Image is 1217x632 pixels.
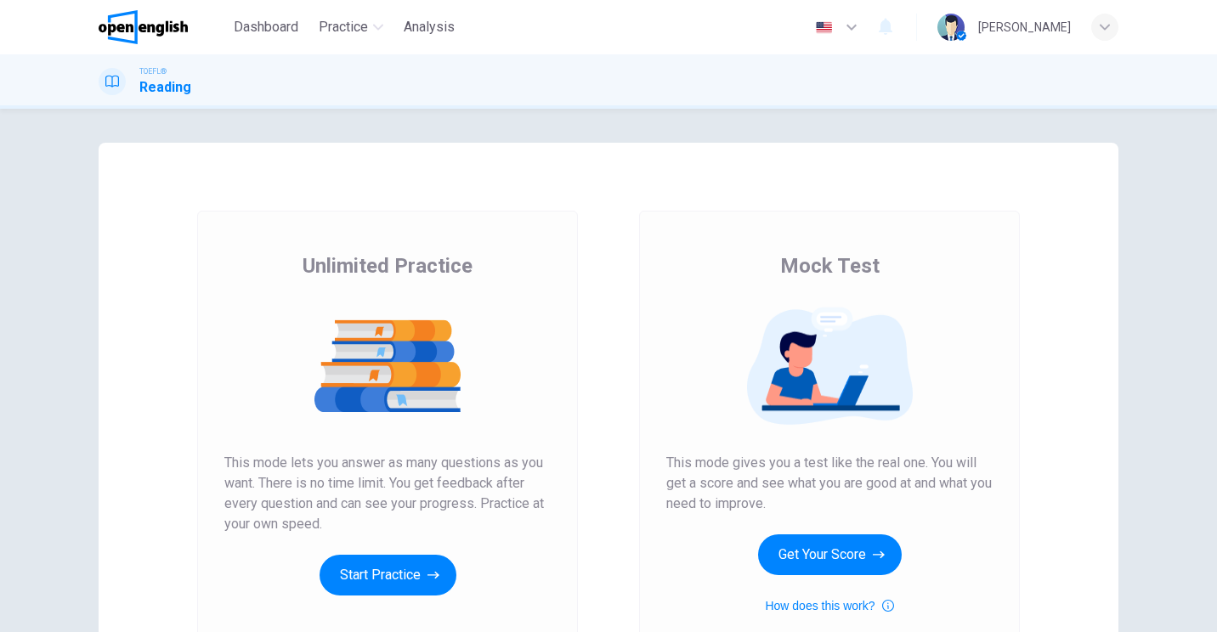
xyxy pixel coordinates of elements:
[978,17,1071,37] div: [PERSON_NAME]
[312,12,390,42] button: Practice
[227,12,305,42] button: Dashboard
[99,10,227,44] a: OpenEnglish logo
[765,595,893,616] button: How does this work?
[813,21,835,34] img: en
[937,14,965,41] img: Profile picture
[139,65,167,77] span: TOEFL®
[99,10,188,44] img: OpenEnglish logo
[303,252,473,279] span: Unlimited Practice
[758,534,902,575] button: Get Your Score
[780,252,880,279] span: Mock Test
[666,453,993,514] span: This mode gives you a test like the real one. You will get a score and see what you are good at a...
[224,453,551,534] span: This mode lets you answer as many questions as you want. There is no time limit. You get feedback...
[139,77,191,98] h1: Reading
[234,17,298,37] span: Dashboard
[404,17,455,37] span: Analysis
[397,12,461,42] button: Analysis
[320,555,456,595] button: Start Practice
[319,17,368,37] span: Practice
